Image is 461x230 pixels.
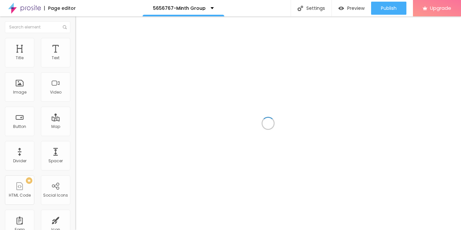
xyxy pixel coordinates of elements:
div: Map [51,124,60,129]
img: view-1.svg [338,6,344,11]
button: Preview [332,2,371,15]
div: Button [13,124,26,129]
span: Publish [381,6,397,11]
input: Search element [5,21,70,33]
span: Preview [347,6,365,11]
div: HTML Code [9,193,31,198]
p: 5656767-Minth Group [153,6,206,10]
button: Publish [371,2,406,15]
div: Video [50,90,61,95]
span: Upgrade [430,5,451,11]
div: Text [52,56,60,60]
img: Icone [298,6,303,11]
div: Divider [13,159,26,163]
div: Image [13,90,26,95]
div: Spacer [48,159,63,163]
img: Icone [63,25,67,29]
div: Social Icons [43,193,68,198]
div: Title [16,56,24,60]
div: Page editor [44,6,76,10]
